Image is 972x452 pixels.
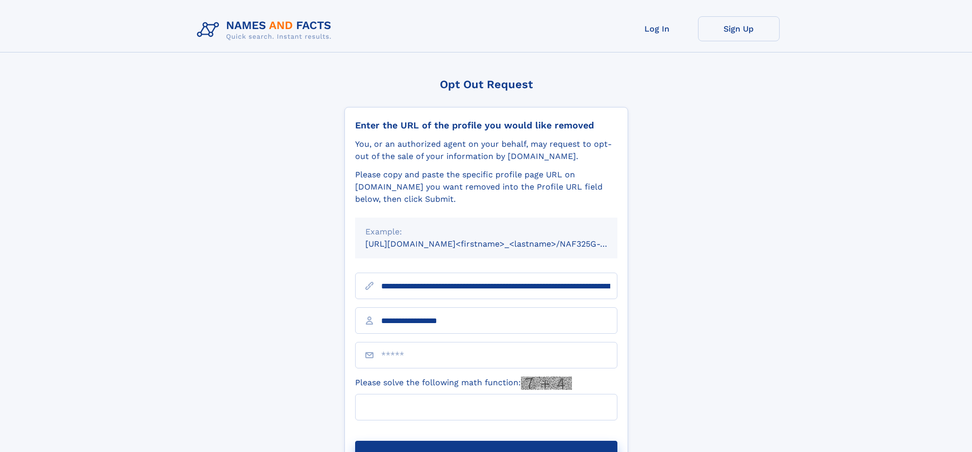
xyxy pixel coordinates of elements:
[355,138,617,163] div: You, or an authorized agent on your behalf, may request to opt-out of the sale of your informatio...
[365,226,607,238] div: Example:
[193,16,340,44] img: Logo Names and Facts
[344,78,628,91] div: Opt Out Request
[616,16,698,41] a: Log In
[355,377,572,390] label: Please solve the following math function:
[355,169,617,205] div: Please copy and paste the specific profile page URL on [DOMAIN_NAME] you want removed into the Pr...
[698,16,780,41] a: Sign Up
[355,120,617,131] div: Enter the URL of the profile you would like removed
[365,239,637,249] small: [URL][DOMAIN_NAME]<firstname>_<lastname>/NAF325G-xxxxxxxx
